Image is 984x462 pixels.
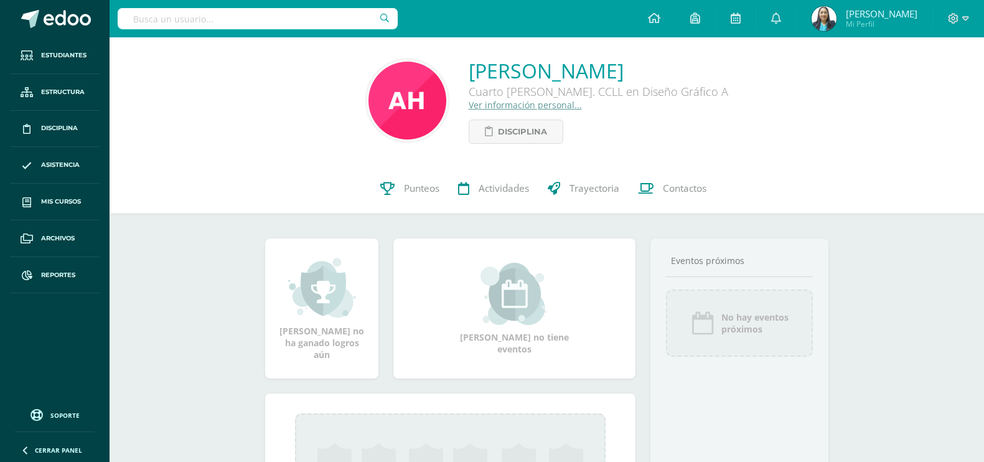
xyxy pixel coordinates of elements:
span: Disciplina [41,123,78,133]
img: achievement_small.png [288,257,356,319]
img: event_small.png [480,263,548,325]
a: Soporte [15,406,95,423]
div: Cuarto [PERSON_NAME]. CCLL en Diseño Gráfico A [469,84,728,99]
div: [PERSON_NAME] no tiene eventos [452,263,577,355]
a: Estudiantes [10,37,100,74]
a: Disciplina [469,120,563,144]
span: Disciplina [498,120,547,143]
a: Reportes [10,257,100,294]
a: Actividades [449,164,538,214]
a: Disciplina [10,111,100,148]
span: Mis cursos [41,197,81,207]
a: Contactos [629,164,716,214]
span: Punteos [404,182,439,195]
img: 0b3590d9969e942cde3215cd9152f615.png [368,62,446,139]
span: Contactos [663,182,706,195]
span: Asistencia [41,160,80,170]
div: Eventos próximos [666,255,813,266]
img: event_icon.png [690,311,715,336]
span: Estudiantes [41,50,87,60]
span: Reportes [41,270,75,280]
span: [PERSON_NAME] [846,7,917,20]
a: Punteos [371,164,449,214]
span: Estructura [41,87,85,97]
div: [PERSON_NAME] no ha ganado logros aún [278,257,366,361]
img: dc7d38de1d5b52360c8bb618cee5abea.png [812,6,836,31]
span: Archivos [41,233,75,243]
a: Mis cursos [10,184,100,220]
a: Archivos [10,220,100,257]
a: Trayectoria [538,164,629,214]
span: Trayectoria [569,182,619,195]
a: Asistencia [10,147,100,184]
a: Ver información personal... [469,99,582,111]
input: Busca un usuario... [118,8,398,29]
a: Estructura [10,74,100,111]
span: Soporte [50,411,80,420]
a: [PERSON_NAME] [469,57,728,84]
span: Cerrar panel [35,446,82,455]
span: No hay eventos próximos [721,311,789,335]
span: Actividades [479,182,529,195]
span: Mi Perfil [846,19,917,29]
